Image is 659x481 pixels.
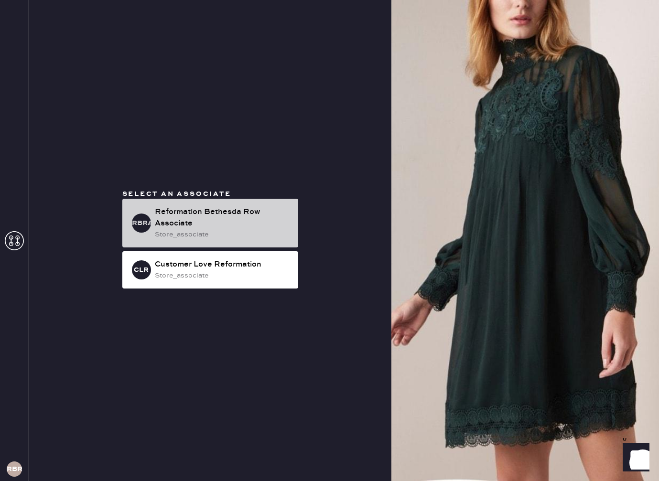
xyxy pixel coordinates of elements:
h3: CLR [134,267,149,273]
h3: RBR [7,466,22,472]
h3: RBRA [132,220,151,226]
div: store_associate [155,270,291,281]
iframe: Front Chat [614,438,655,479]
div: store_associate [155,229,291,240]
span: Select an associate [122,190,231,198]
div: Customer Love Reformation [155,259,291,270]
div: Reformation Bethesda Row Associate [155,206,291,229]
